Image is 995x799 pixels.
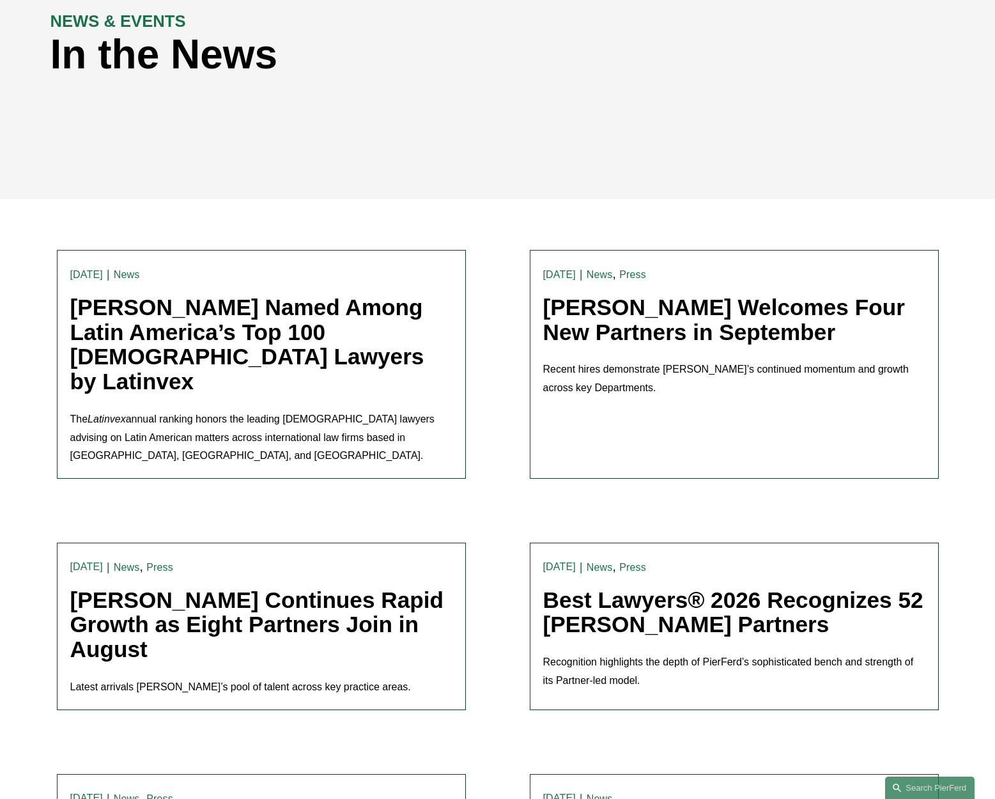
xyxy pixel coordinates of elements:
[114,269,140,280] a: News
[70,678,452,697] p: Latest arrivals [PERSON_NAME]’s pool of talent across key practice areas.
[543,295,905,345] a: [PERSON_NAME] Welcomes Four New Partners in September
[612,560,615,573] span: ,
[70,410,452,465] p: The annual ranking honors the leading [DEMOGRAPHIC_DATA] lawyers advising on Latin American matte...
[50,12,186,30] strong: NEWS & EVENTS
[70,587,444,662] a: [PERSON_NAME] Continues Rapid Growth as Eight Partners Join in August
[50,31,721,78] h1: In the News
[543,270,576,280] time: [DATE]
[612,267,615,281] span: ,
[587,562,613,573] a: News
[543,587,923,637] a: Best Lawyers® 2026 Recognizes 52 [PERSON_NAME] Partners
[543,562,576,572] time: [DATE]
[619,562,646,573] a: Press
[619,269,646,280] a: Press
[587,269,613,280] a: News
[885,777,975,799] a: Search this site
[70,270,103,280] time: [DATE]
[70,562,103,572] time: [DATE]
[88,414,126,424] em: Latinvex
[146,562,173,573] a: Press
[543,361,925,398] p: Recent hires demonstrate [PERSON_NAME]’s continued momentum and growth across key Departments.
[114,562,140,573] a: News
[70,295,424,394] a: [PERSON_NAME] Named Among Latin America’s Top 100 [DEMOGRAPHIC_DATA] Lawyers by Latinvex
[543,653,925,690] p: Recognition highlights the depth of PierFerd’s sophisticated bench and strength of its Partner-le...
[139,560,143,573] span: ,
